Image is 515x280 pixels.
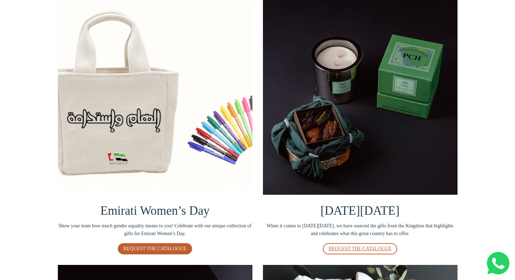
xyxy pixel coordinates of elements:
span: Emirati Women’s Day [100,204,209,218]
span: Number of gifts [200,58,233,64]
span: Last name [200,1,223,6]
span: REQUEST THE CATALOGUE [123,246,187,251]
span: Show your team how much gender equality means to you! Celebrate with our unique collection of gif... [58,222,252,238]
img: Whatsapp [487,252,509,274]
a: REQUEST THE CATALOGUE [118,243,192,254]
span: REQUEST THE CATALOGUE [328,246,392,251]
a: REQUEST THE CATALOGUE [323,243,397,254]
span: [DATE][DATE] [320,204,399,218]
span: Company name [200,29,235,35]
span: When it comes to [DATE][DATE], we have sourced the gifts from the Kingdom that highlights and cel... [263,222,458,238]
